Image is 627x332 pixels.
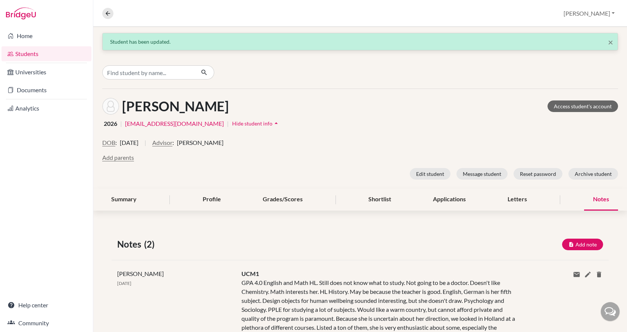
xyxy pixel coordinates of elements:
[115,138,117,147] span: :
[1,101,91,116] a: Analytics
[117,280,131,286] span: [DATE]
[102,189,146,211] div: Summary
[122,98,229,114] h1: [PERSON_NAME]
[514,168,562,180] button: Reset password
[102,138,115,147] button: DOB
[177,138,224,147] span: [PERSON_NAME]
[110,38,610,46] div: Student has been updated.
[456,168,508,180] button: Message student
[102,65,195,80] input: Find student by name...
[117,270,164,277] span: [PERSON_NAME]
[152,138,172,147] button: Advisor
[548,100,618,112] a: Access student's account
[562,239,603,250] button: Add note
[120,119,122,128] span: |
[117,238,144,251] span: Notes
[125,119,224,128] a: [EMAIL_ADDRESS][DOMAIN_NAME]
[6,7,36,19] img: Bridge-U
[194,189,230,211] div: Profile
[424,189,475,211] div: Applications
[144,238,157,251] span: (2)
[104,119,117,128] span: 2026
[1,316,91,331] a: Community
[232,120,272,127] span: Hide student info
[102,98,119,115] img: Aliz Bálint's avatar
[120,138,138,147] span: [DATE]
[608,38,613,47] button: Close
[568,168,618,180] button: Archive student
[102,153,134,162] button: Add parents
[144,138,146,153] span: |
[254,189,312,211] div: Grades/Scores
[232,118,280,129] button: Hide student infoarrow_drop_up
[1,65,91,80] a: Universities
[1,28,91,43] a: Home
[1,83,91,97] a: Documents
[608,37,613,47] span: ×
[227,119,229,128] span: |
[499,189,536,211] div: Letters
[584,189,618,211] div: Notes
[1,298,91,313] a: Help center
[1,46,91,61] a: Students
[272,120,280,127] i: arrow_drop_up
[172,138,174,147] span: :
[359,189,400,211] div: Shortlist
[410,168,450,180] button: Edit student
[560,6,618,21] button: [PERSON_NAME]
[241,270,259,277] span: UCM1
